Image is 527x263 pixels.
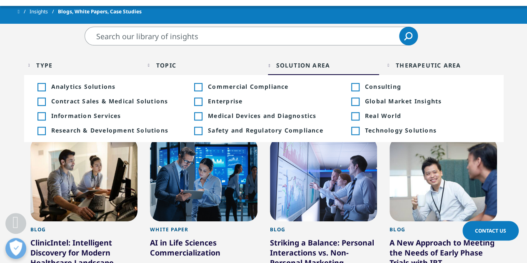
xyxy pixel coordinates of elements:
[208,97,333,105] span: Enterprise
[150,238,257,261] div: AI in Life Sciences Commercialization
[85,27,418,45] input: Search
[194,127,202,135] div: Inclusion filter on Safety and Regulatory Compliance; 68 results
[194,113,202,120] div: Inclusion filter on Medical Devices and Diagnostics; 259 results
[185,94,342,108] li: Inclusion filter on Enterprise; 539 results
[28,94,185,108] li: Inclusion filter on Contract Sales & Medical Solutions; 138 results
[365,112,490,120] span: Real World
[404,32,412,40] svg: Search
[276,61,330,69] div: Solution Area facet.
[399,27,418,45] a: Search
[194,83,202,91] div: Inclusion filter on Commercial Compliance; 124 results
[342,108,499,123] li: Inclusion filter on Real World; 107 results
[51,97,176,105] span: Contract Sales & Medical Solutions
[37,127,45,135] div: Inclusion filter on Research & Development Solutions; 92 results
[58,4,142,19] span: Blogs, White Papers, Case Studies
[351,127,359,135] div: Inclusion filter on Technology Solutions; 591 results
[37,83,45,91] div: Inclusion filter on Analytics Solutions; 52 results
[30,4,58,19] a: Insights
[30,226,138,238] div: Blog
[390,226,497,238] div: Blog
[28,123,185,138] li: Inclusion filter on Research & Development Solutions; 92 results
[51,126,176,134] span: Research & Development Solutions
[185,123,342,138] li: Inclusion filter on Safety and Regulatory Compliance; 68 results
[51,83,176,90] span: Analytics Solutions
[28,108,185,123] li: Inclusion filter on Information Services; 224 results
[396,61,461,69] div: Therapeutic Area facet.
[351,113,359,120] div: Inclusion filter on Real World; 107 results
[185,79,342,94] li: Inclusion filter on Commercial Compliance; 124 results
[37,113,45,120] div: Inclusion filter on Information Services; 224 results
[37,98,45,105] div: Inclusion filter on Contract Sales & Medical Solutions; 138 results
[351,83,359,91] div: Inclusion filter on Consulting; 68 results
[5,238,26,259] button: Open Preferences
[28,79,185,94] li: Inclusion filter on Analytics Solutions; 52 results
[365,126,490,134] span: Technology Solutions
[475,227,506,234] span: Contact Us
[351,98,359,105] div: Inclusion filter on Global Market Insights; 38 results
[462,221,519,240] a: Contact Us
[208,126,333,134] span: Safety and Regulatory Compliance
[365,97,490,105] span: Global Market Insights
[270,226,377,238] div: Blog
[150,226,257,238] div: White Paper
[342,123,499,138] li: Inclusion filter on Technology Solutions; 591 results
[36,61,52,69] div: Type facet.
[208,83,333,90] span: Commercial Compliance
[185,108,342,123] li: Inclusion filter on Medical Devices and Diagnostics; 259 results
[342,79,499,94] li: Inclusion filter on Consulting; 68 results
[194,98,202,105] div: Inclusion filter on Enterprise; 539 results
[156,61,176,69] div: Topic facet.
[342,94,499,108] li: Inclusion filter on Global Market Insights; 38 results
[51,112,176,120] span: Information Services
[365,83,490,90] span: Consulting
[208,112,333,120] span: Medical Devices and Diagnostics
